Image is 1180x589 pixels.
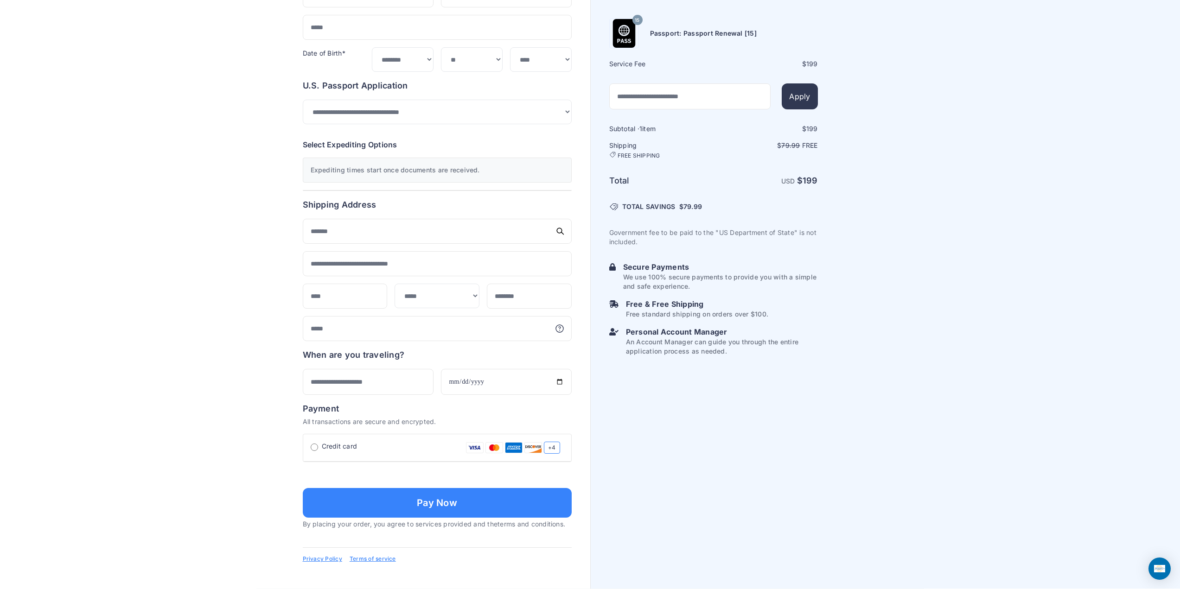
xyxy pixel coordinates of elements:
h6: Secure Payments [623,261,818,272]
span: 79.99 [781,141,800,149]
label: Date of Birth* [303,49,345,57]
img: Amex [505,442,523,454]
h6: Service Fee [609,59,713,69]
p: Government fee to be paid to the "US Department of State" is not included. [609,228,818,247]
span: 1 [639,125,642,133]
p: All transactions are secure and encrypted. [303,417,572,426]
p: $ [714,141,818,150]
span: Free [802,141,818,149]
p: Free standard shipping on orders over $100. [626,310,768,319]
button: Apply [782,83,817,109]
h6: Payment [303,402,572,415]
svg: More information [555,324,564,333]
h6: When are you traveling? [303,348,405,361]
span: 15 [635,14,639,26]
h6: Free & Free Shipping [626,298,768,310]
span: $ [679,202,702,211]
img: Product Name [610,19,638,48]
span: TOTAL SAVINGS [622,202,676,211]
div: Expediting times start once documents are received. [303,158,572,183]
a: Privacy Policy [303,555,342,563]
div: $ [714,124,818,133]
span: Credit card [322,442,357,451]
span: FREE SHIPPING [618,152,660,159]
button: Pay Now [303,488,572,518]
h6: U.S. Passport Application [303,79,572,92]
p: An Account Manager can guide you through the entire application process as needed. [626,337,818,356]
h6: Shipping Address [303,198,572,211]
span: +4 [544,442,560,454]
span: 199 [806,125,818,133]
h6: Passport: Passport Renewal [15] [650,29,757,38]
img: Mastercard [485,442,503,454]
img: Visa Card [466,442,484,454]
span: 79.99 [683,203,702,210]
strong: $ [797,176,818,185]
a: Terms of service [350,555,396,563]
h6: Select Expediting Options [303,139,572,150]
p: We use 100% secure payments to provide you with a simple and safe experience. [623,272,818,291]
h6: Personal Account Manager [626,326,818,337]
img: Discover [524,442,542,454]
span: 199 [803,176,818,185]
a: terms and conditions [498,520,563,528]
p: By placing your order, you agree to services provided and the . [303,519,572,529]
div: Open Intercom Messenger [1148,557,1171,580]
h6: Shipping [609,141,713,159]
h6: Total [609,174,713,187]
span: 199 [806,60,818,68]
h6: Subtotal · item [609,124,713,133]
div: $ [714,59,818,69]
span: USD [781,177,795,185]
